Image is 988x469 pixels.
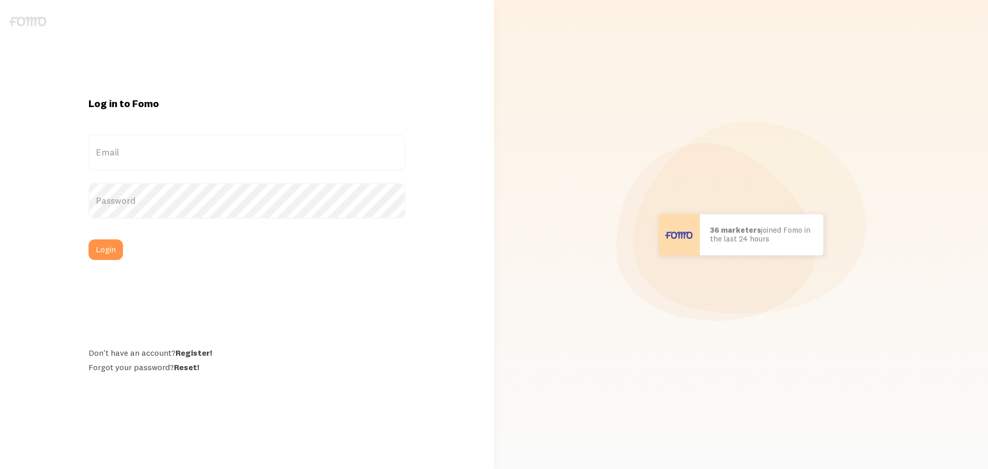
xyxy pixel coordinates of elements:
[710,225,761,235] b: 36 marketers
[89,239,123,260] button: Login
[9,16,46,26] img: fomo-logo-gray-b99e0e8ada9f9040e2984d0d95b3b12da0074ffd48d1e5cb62ac37fc77b0b268.svg
[710,226,813,243] p: joined Fomo in the last 24 hours
[175,348,212,358] a: Register!
[89,183,405,219] label: Password
[659,214,700,255] img: User avatar
[89,134,405,170] label: Email
[89,97,405,110] h1: Log in to Fomo
[89,348,405,358] div: Don't have an account?
[89,362,405,372] div: Forgot your password?
[174,362,199,372] a: Reset!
